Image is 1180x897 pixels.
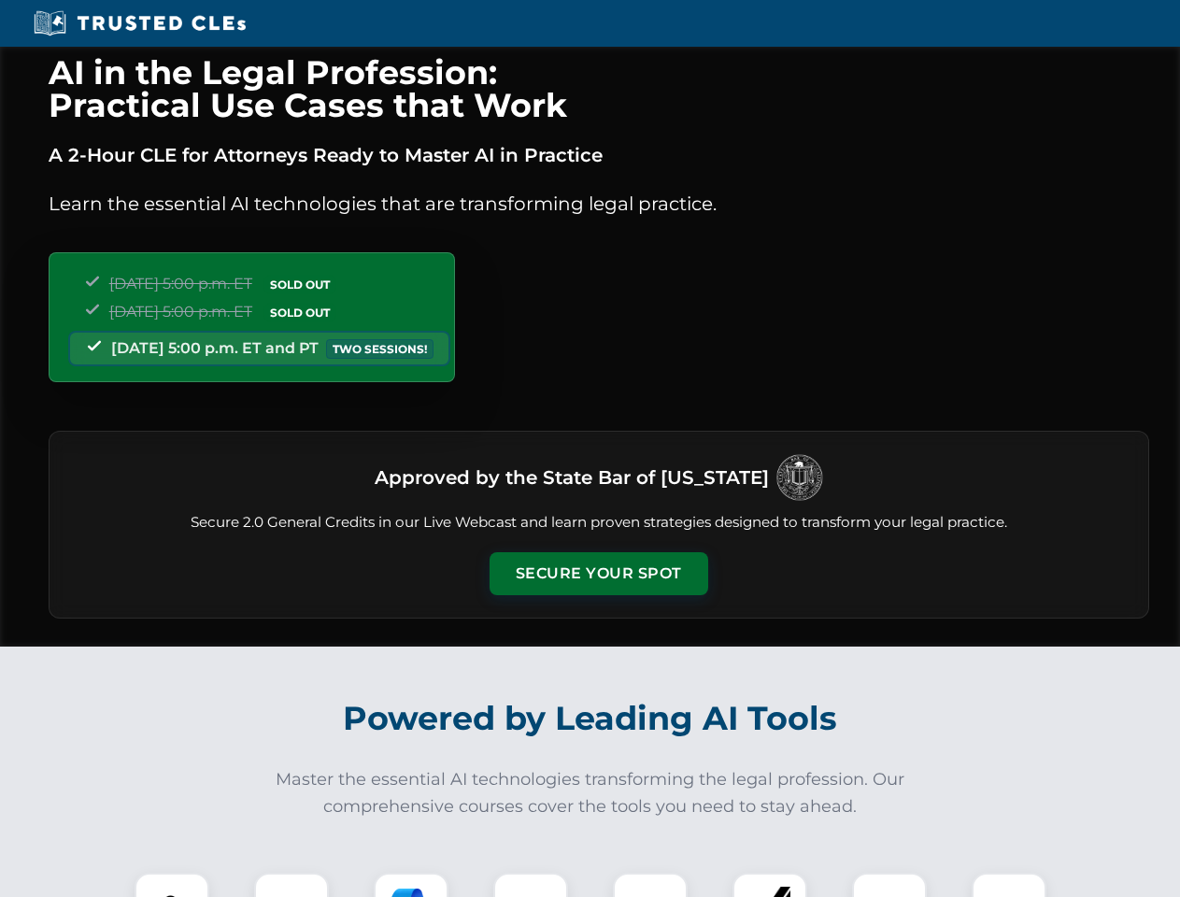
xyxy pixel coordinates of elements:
span: SOLD OUT [263,275,336,294]
h1: AI in the Legal Profession: Practical Use Cases that Work [49,56,1149,121]
span: [DATE] 5:00 p.m. ET [109,303,252,320]
p: Learn the essential AI technologies that are transforming legal practice. [49,189,1149,219]
img: Trusted CLEs [28,9,251,37]
p: Secure 2.0 General Credits in our Live Webcast and learn proven strategies designed to transform ... [72,512,1126,534]
p: A 2-Hour CLE for Attorneys Ready to Master AI in Practice [49,140,1149,170]
h2: Powered by Leading AI Tools [73,686,1108,751]
span: [DATE] 5:00 p.m. ET [109,275,252,292]
img: Logo [776,454,823,501]
h3: Approved by the State Bar of [US_STATE] [375,461,769,494]
span: SOLD OUT [263,303,336,322]
button: Secure Your Spot [490,552,708,595]
p: Master the essential AI technologies transforming the legal profession. Our comprehensive courses... [263,766,917,820]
